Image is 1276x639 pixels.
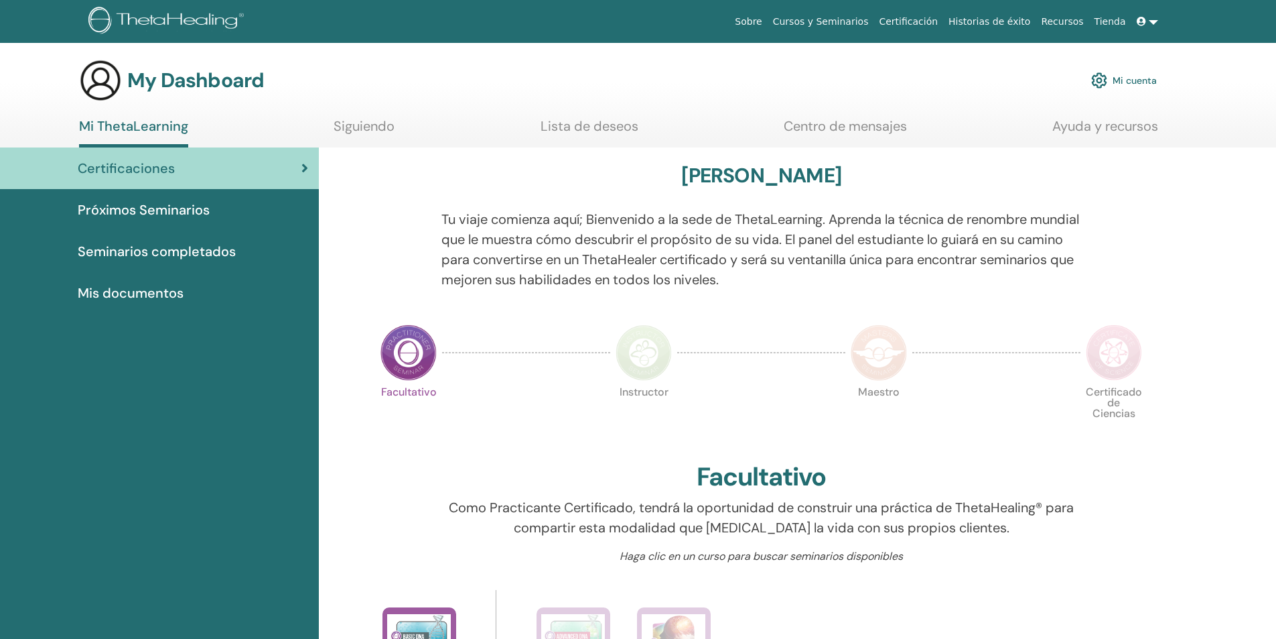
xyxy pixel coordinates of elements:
[441,498,1081,538] p: Como Practicante Certificado, tendrá la oportunidad de construir una práctica de ThetaHealing® pa...
[380,387,437,443] p: Facultativo
[88,7,249,37] img: logo.png
[873,9,943,34] a: Certificación
[681,164,841,188] h3: [PERSON_NAME]
[127,68,264,93] h3: My Dashboard
[1086,387,1142,443] p: Certificado de Ciencias
[851,387,907,443] p: Maestro
[78,158,175,178] span: Certificaciones
[1052,118,1158,144] a: Ayuda y recursos
[79,59,122,102] img: generic-user-icon.jpg
[1036,9,1088,34] a: Recursos
[1086,325,1142,381] img: Certificate of Science
[851,325,907,381] img: Master
[784,118,907,144] a: Centro de mensajes
[729,9,767,34] a: Sobre
[768,9,874,34] a: Cursos y Seminarios
[943,9,1036,34] a: Historias de éxito
[78,283,184,303] span: Mis documentos
[616,387,672,443] p: Instructor
[78,241,236,262] span: Seminarios completados
[616,325,672,381] img: Instructor
[79,118,188,148] a: Mi ThetaLearning
[78,200,210,220] span: Próximos Seminarios
[1091,66,1157,95] a: Mi cuenta
[697,462,826,493] h2: Facultativo
[441,209,1081,290] p: Tu viaje comienza aquí; Bienvenido a la sede de ThetaLearning. Aprenda la técnica de renombre mun...
[1089,9,1131,34] a: Tienda
[380,325,437,381] img: Practitioner
[334,118,395,144] a: Siguiendo
[1091,69,1107,92] img: cog.svg
[441,548,1081,565] p: Haga clic en un curso para buscar seminarios disponibles
[541,118,638,144] a: Lista de deseos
